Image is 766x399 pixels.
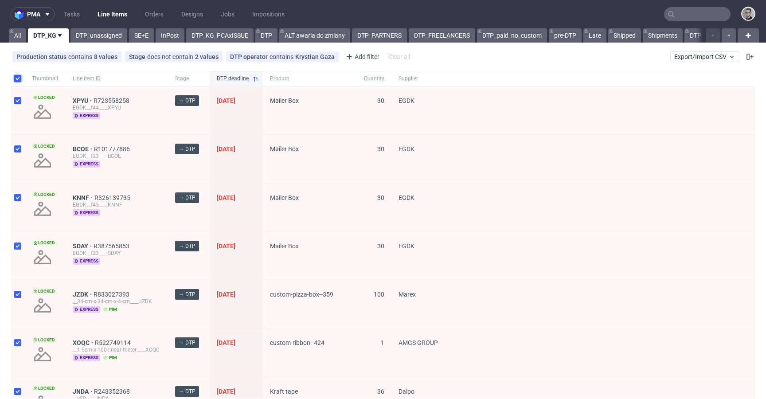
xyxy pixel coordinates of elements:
[73,160,100,168] span: express
[175,75,203,82] span: Stage
[73,209,100,216] span: express
[73,306,100,313] span: express
[270,75,350,82] span: Product
[684,28,722,43] a: DTP to do
[583,28,606,43] a: Late
[674,53,735,60] span: Export/Import CSV
[94,194,132,201] a: R326139735
[73,97,94,104] a: XPYU
[32,295,53,316] img: no_design.png
[377,97,384,104] span: 30
[94,145,132,153] a: R101777886
[377,388,384,395] span: 36
[73,201,161,208] div: EGDK__f45____KNNF
[140,7,169,21] a: Orders
[217,145,235,153] span: [DATE]
[270,339,324,346] span: custom-ribbon--424
[32,246,53,268] img: no_design.png
[28,28,69,43] a: DTP_KG
[179,194,195,202] span: → DTP
[129,28,154,43] a: SE+E
[32,336,57,344] span: Locked
[32,75,59,82] span: Thumbnail
[608,28,641,43] a: Shipped
[73,339,95,346] a: XOQC
[247,7,290,21] a: Impositions
[270,53,295,60] span: contains
[73,258,100,265] span: express
[742,8,754,20] img: Krystian Gaza
[179,339,195,347] span: → DTP
[179,145,195,153] span: → DTP
[73,298,161,305] div: __34-cm-x-34-cm-x-4-cm____JZDK
[217,243,235,250] span: [DATE]
[217,388,235,395] span: [DATE]
[73,354,100,361] span: express
[32,385,57,392] span: Locked
[270,388,298,395] span: Kraft tape
[377,243,384,250] span: 30
[73,145,94,153] a: BCOE
[377,194,384,201] span: 30
[399,388,414,395] span: Dalpo
[102,306,119,313] span: pim
[477,28,547,43] a: DTP_paid_no_custom
[59,7,85,21] a: Tasks
[94,291,131,298] a: R833027393
[230,53,270,60] span: DTP operator
[342,50,381,64] div: Add filter
[102,354,119,361] span: pim
[217,194,235,201] span: [DATE]
[255,28,277,43] a: DTP
[73,112,100,119] span: express
[270,291,333,298] span: custom-pizza-box--359
[377,145,384,153] span: 30
[32,239,57,246] span: Locked
[15,9,27,20] img: logo
[352,28,407,43] a: DTP_PARTNERS
[9,28,26,43] a: All
[670,51,739,62] button: Export/Import CSV
[94,53,117,60] div: 8 values
[32,288,57,295] span: Locked
[295,53,335,60] div: Krystian Gaza
[270,145,299,153] span: Mailer Box
[179,97,195,105] span: → DTP
[186,28,254,43] a: DTP_KG_PCAxISSUE
[94,243,131,250] a: R387565853
[147,53,195,60] span: does not contain
[270,194,299,201] span: Mailer Box
[73,194,94,201] a: KNNF
[95,339,133,346] span: R522749114
[217,97,235,104] span: [DATE]
[94,97,131,104] span: R723558258
[94,388,132,395] a: R243352368
[374,291,384,298] span: 100
[32,198,53,219] img: no_design.png
[176,7,208,21] a: Designs
[27,11,40,17] span: pma
[32,94,57,101] span: Locked
[73,291,94,298] a: JZDK
[179,290,195,298] span: → DTP
[195,53,219,60] div: 2 values
[179,242,195,250] span: → DTP
[32,143,57,150] span: Locked
[73,346,161,353] div: __1-5cm-x-100-linear-meter____XOQC
[387,51,412,63] div: Clear all
[399,75,438,82] span: Supplier
[399,243,414,250] span: EGDK
[217,75,249,82] span: DTP deadline
[270,97,299,104] span: Mailer Box
[217,291,235,298] span: [DATE]
[364,75,384,82] span: Quantity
